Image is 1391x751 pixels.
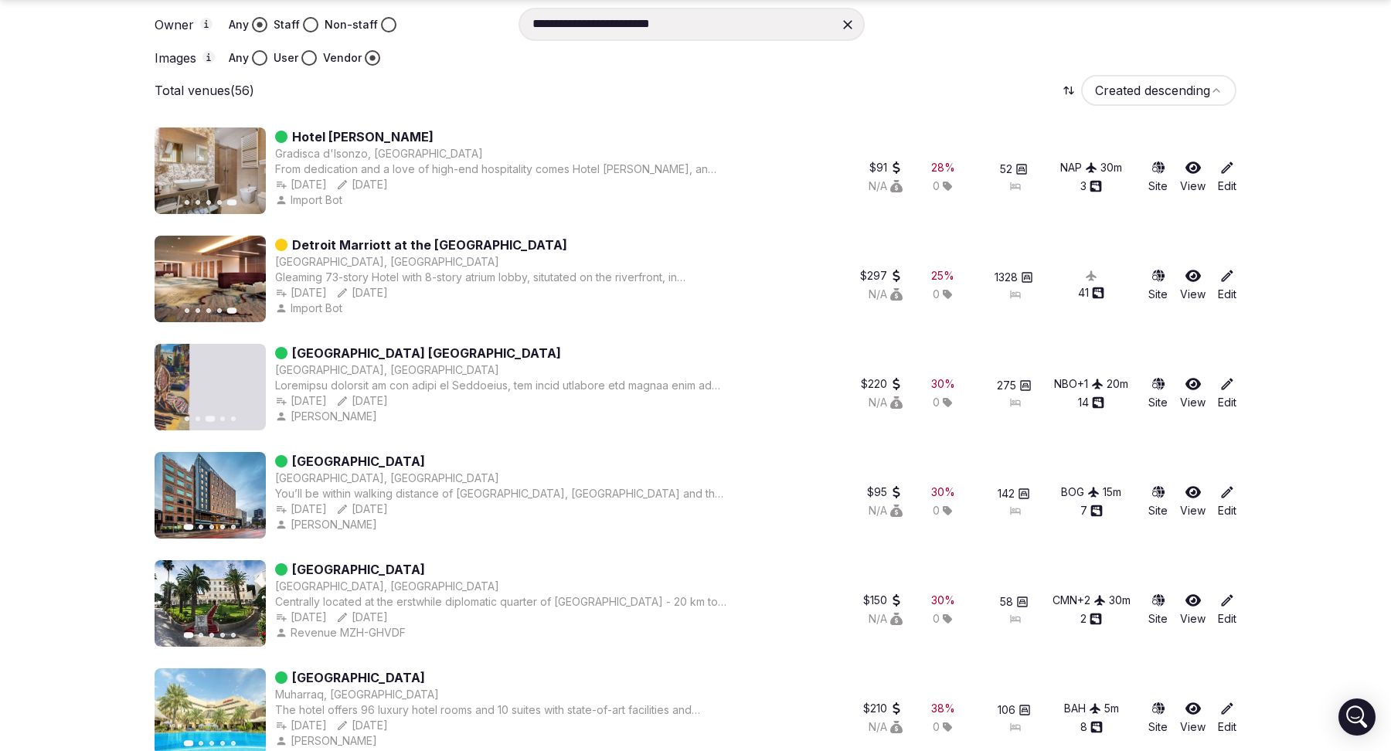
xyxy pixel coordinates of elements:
[275,409,380,424] button: [PERSON_NAME]
[202,51,215,63] button: Images
[196,416,200,421] button: Go to slide 2
[1078,395,1104,410] div: 14
[931,701,955,716] div: 38 %
[199,525,203,529] button: Go to slide 2
[931,376,955,392] div: 30 %
[931,160,955,175] button: 28%
[275,517,380,532] button: [PERSON_NAME]
[231,525,236,529] button: Go to slide 5
[1103,484,1121,500] div: 15 m
[275,146,483,161] div: Gradisca d'Isonzo, [GEOGRAPHIC_DATA]
[292,127,434,146] a: Hotel [PERSON_NAME]
[209,741,214,746] button: Go to slide 3
[869,287,903,302] button: N/A
[336,177,388,192] button: [DATE]
[869,178,903,194] button: N/A
[292,344,561,362] a: [GEOGRAPHIC_DATA] [GEOGRAPHIC_DATA]
[185,308,189,313] button: Go to slide 1
[275,687,439,702] button: Muharraq, [GEOGRAPHIC_DATA]
[1064,701,1101,716] button: BAH
[274,17,300,32] label: Staff
[199,633,203,637] button: Go to slide 2
[1107,376,1128,392] div: 20 m
[1104,701,1119,716] button: 5m
[931,484,955,500] div: 30 %
[275,610,327,625] button: [DATE]
[229,50,249,66] label: Any
[1000,594,1029,610] button: 58
[998,486,1030,501] button: 142
[155,560,266,647] img: Featured image for Grand Hotel Villa De France
[275,177,327,192] button: [DATE]
[275,594,727,610] div: Centrally located at the erstwhile diplomatic quarter of [GEOGRAPHIC_DATA] - 20 km to [GEOGRAPHIC...
[861,376,903,392] button: $220
[1148,593,1168,627] a: Site
[869,503,903,518] div: N/A
[1148,268,1168,302] a: Site
[1148,701,1168,735] button: Site
[336,285,388,301] button: [DATE]
[931,376,955,392] button: 30%
[275,285,327,301] button: [DATE]
[275,301,345,316] button: Import Bot
[1060,160,1097,175] button: NAP
[336,610,388,625] div: [DATE]
[1148,160,1168,194] a: Site
[1000,594,1013,610] span: 58
[931,593,955,608] div: 30 %
[1180,701,1206,735] a: View
[275,393,327,409] button: [DATE]
[209,633,214,637] button: Go to slide 3
[998,486,1015,501] span: 142
[227,308,237,314] button: Go to slide 5
[995,270,1033,285] button: 1328
[336,501,388,517] div: [DATE]
[292,452,425,471] a: [GEOGRAPHIC_DATA]
[1338,698,1376,736] div: Open Intercom Messenger
[1078,285,1104,301] div: 41
[1148,376,1168,410] a: Site
[869,611,903,627] div: N/A
[196,200,200,205] button: Go to slide 2
[1080,178,1102,194] button: 3
[155,236,266,322] img: Featured image for Detroit Marriott at the Renaissance Center
[155,127,266,214] img: Featured image for Hotel Franz
[275,718,327,733] button: [DATE]
[867,484,903,500] button: $95
[275,378,727,393] div: Loremipsu dolorsit am con adipi el Seddoeius, tem incid utlabore etd magnaa enim adm ven quisn, e...
[1103,484,1121,500] button: 15m
[1100,160,1122,175] button: 30m
[1000,161,1012,177] span: 52
[997,378,1032,393] button: 275
[1109,593,1131,608] button: 30m
[1080,503,1103,518] div: 7
[275,362,499,378] button: [GEOGRAPHIC_DATA], [GEOGRAPHIC_DATA]
[275,733,380,749] div: [PERSON_NAME]
[1109,593,1131,608] div: 30 m
[275,625,409,641] button: Revenue MZH-GHVDF
[863,701,903,716] button: $210
[1218,701,1236,735] a: Edit
[184,632,194,638] button: Go to slide 1
[869,160,903,175] div: $91
[275,579,499,594] div: [GEOGRAPHIC_DATA], [GEOGRAPHIC_DATA]
[931,701,955,716] button: 38%
[998,702,1031,718] button: 106
[1080,611,1102,627] button: 2
[869,395,903,410] button: N/A
[220,633,225,637] button: Go to slide 4
[231,633,236,637] button: Go to slide 5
